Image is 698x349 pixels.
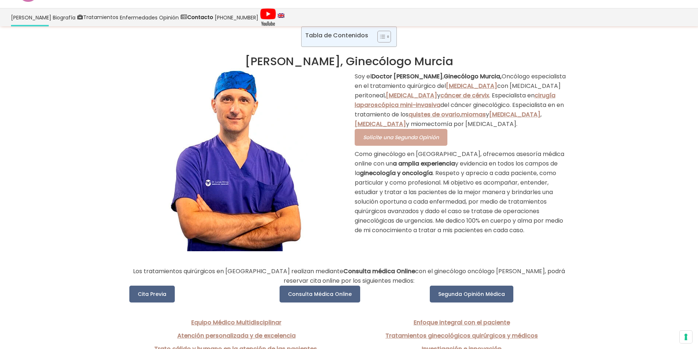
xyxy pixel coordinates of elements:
a: Solicite una Segunda Opinión [355,129,447,146]
a: miomas [461,110,486,119]
a: Toggle Table of Content [372,30,389,43]
a: Biografía [52,8,76,26]
span: [PHONE_NUMBER] [215,13,258,22]
strong: Consulta médica Online [343,267,415,275]
a: Enfoque integral con el paciente [414,318,510,327]
span: Tratamientos [83,13,118,22]
span: Consulta Médica Online [288,290,352,298]
p: Como ginecólogo en [GEOGRAPHIC_DATA], ofrecemos asesoría médica online con un y evidencia en todo... [355,149,569,235]
span: Segunda Opinión Médica [438,290,505,298]
strong: ginecología y oncología [360,169,433,177]
strong: a amplia experiencia [393,159,455,168]
a: Videos Youtube Ginecología [259,8,277,26]
a: [MEDICAL_DATA] [355,120,406,128]
img: Dr Lucas Minig Ginecologo en La Coruña [166,68,307,251]
a: Atención personalizada y de excelencia [177,331,296,340]
button: Sus preferencias de consentimiento para tecnologías de seguimiento [680,331,692,343]
strong: Doctor [PERSON_NAME] [372,72,443,81]
img: language english [278,13,284,18]
img: Videos Youtube Ginecología [260,8,276,26]
span: Enfermedades [120,13,158,22]
a: Equipo Médico Multidisciplinar [191,318,281,327]
a: Enfermedades [119,8,158,26]
a: Opinión [158,8,180,26]
a: quistes de ovario [409,110,460,119]
a: cáncer de cérvix [440,91,489,100]
a: [MEDICAL_DATA] [489,110,540,119]
span: Biografía [53,13,75,22]
strong: Contacto [187,14,213,21]
a: Consulta Médica Online [280,286,360,302]
a: Contacto [180,8,214,26]
span: [PERSON_NAME] [11,13,51,22]
p: Los tratamientos quirúrgicos en [GEOGRAPHIC_DATA] realizan mediante con el ginecólogo oncólogo [P... [129,267,569,286]
a: [PHONE_NUMBER] [214,8,259,26]
p: Soy el , Oncólogo especialista en el tratamiento quirúrgico del con [MEDICAL_DATA] peritoneal, y ... [355,72,569,129]
a: Segunda Opinión Médica [430,286,513,302]
a: [MEDICAL_DATA] [386,91,437,100]
a: [MEDICAL_DATA] [446,82,497,90]
span: Opinión [159,13,179,22]
a: Cita Previa [129,286,175,302]
a: language english [277,8,285,26]
span: Solicite una Segunda Opinión [363,134,439,141]
a: Tratamientos [76,8,119,26]
a: Tratamientos ginecológicos quirúrgicos y médicos [385,331,538,340]
p: Tabla de Contenidos [305,31,368,40]
strong: Ginecólogo Murcia, [444,72,502,81]
span: Cita Previa [138,290,166,298]
a: [PERSON_NAME] [10,8,52,26]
